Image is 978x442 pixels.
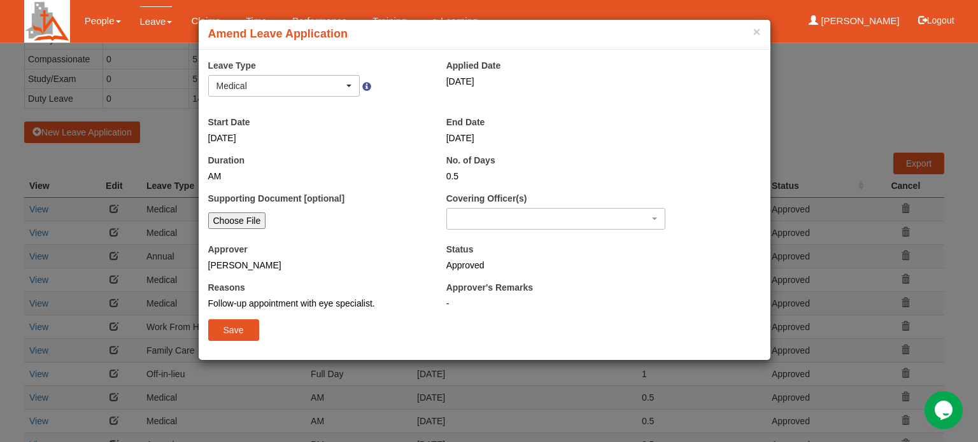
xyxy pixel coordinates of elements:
[208,319,259,341] input: Save
[925,391,965,429] iframe: chat widget
[208,297,427,310] div: Follow-up appointment with eye specialist.
[208,281,245,294] label: Reasons
[208,259,427,272] div: [PERSON_NAME]
[208,59,256,72] label: Leave Type
[208,154,245,167] label: Duration
[446,154,495,167] label: No. of Days
[208,170,427,183] div: AM
[446,132,665,144] div: [DATE]
[446,259,665,272] div: Approved
[208,212,266,229] input: Choose File
[216,79,344,92] div: Medical
[446,192,527,205] label: Covering Officer(s)
[446,59,501,72] label: Applied Date
[446,116,485,128] label: End Date
[446,297,713,310] div: -
[753,25,760,38] button: ×
[446,75,665,88] div: [DATE]
[208,132,427,144] div: [DATE]
[446,281,533,294] label: Approver's Remarks
[446,243,474,256] label: Status
[446,170,665,183] div: 0.5
[208,27,348,40] b: Amend Leave Application
[208,116,250,128] label: Start Date
[208,192,345,205] label: Supporting Document [optional]
[208,75,360,97] button: Medical
[208,243,248,256] label: Approver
